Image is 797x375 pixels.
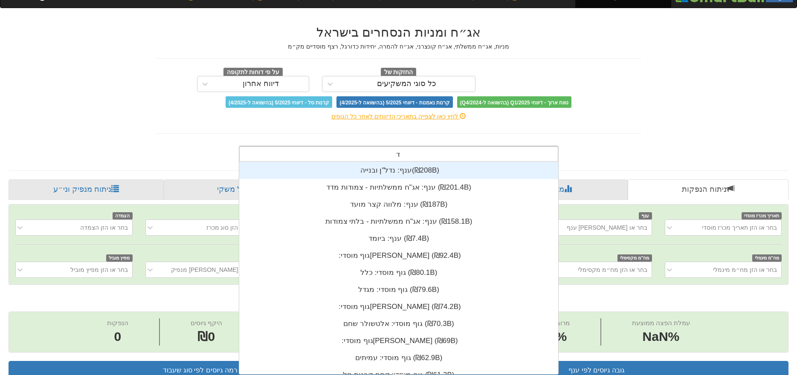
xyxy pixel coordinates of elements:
[239,247,558,264] div: גוף מוסדי: ‏[PERSON_NAME] ‎(₪92.4B)‎
[377,79,436,88] font: כל סוגי המשקיעים
[164,179,321,200] a: פרופיל משקי
[326,183,471,191] font: ענף: אג"ח ממשלתיות - צמודות מדד (₪201.4B)‎
[702,224,777,231] font: בחר או הזן תאריך מכרז מוסדי
[239,230,558,247] div: ענף: ‏ביומד ‎(₪7.4B)‎
[628,179,788,200] a: ניתוח הנפקות
[239,196,558,213] div: ענף: ‏מלווה קצר מועד ‎(₪187B)‎
[239,315,558,332] div: גוף מוסדי: ‏אלטשולר שחם ‎(₪70.3B)‎
[107,319,128,326] font: הנפקות
[288,43,509,50] font: מניות, אג״ח ממשלתי, אג״ח קונצרני, אג״ח להמרה, יחידות כדורגל, רצף מוסדיים מק״מ
[755,255,779,260] font: מח"מ מינמלי
[239,281,558,298] div: גוף מוסדי: ‏מגדל ‎(₪79.6B)‎
[384,69,413,75] font: החזקות של
[239,332,558,349] div: גוף מוסדי: ‏[PERSON_NAME] ‎(₪69B)‎
[643,329,680,343] font: NaN%
[80,224,128,231] font: בחר או הזן הצמדה
[682,185,727,193] font: ניתוח הנפקות
[358,166,439,174] font: ענף: נדל"ן ובנייה ‏(₪208B)‎
[568,366,625,374] font: גובה גיוסים לפי ענף
[114,329,122,343] font: 0
[567,224,647,231] font: בחר או [PERSON_NAME] ענף
[239,349,558,366] div: גוף מוסדי: ‏עמיתים ‎(₪62.9B)‎
[632,319,690,326] font: עמלת הפצה ממוצעת
[206,224,258,231] font: בחר או הזן סוג מכרז
[316,25,481,39] font: אג״ח ומניות הנסחרים בישראל
[53,185,111,193] font: ניתוח מנפיק וני״ע
[239,213,558,230] div: ענף: ‏אג"ח ממשלתיות - בלתי צמודות ‎(₪158.1B)‎
[197,329,215,343] font: ₪0
[115,213,130,218] font: הצמדה
[9,179,164,200] a: ניתוח מנפיק וני״ע
[620,255,649,260] font: מח"מ מקסימלי
[239,298,558,315] div: גוף מוסדי: ‏[PERSON_NAME] ‎(₪74.2B)‎
[239,264,558,281] div: גוף מוסדי: ‏כלל ‎(₪80.1B)‎
[744,213,779,218] font: תאריך מכרז מוסדי
[217,185,259,193] font: פרופיל משקי
[229,99,329,105] font: קרנות סל - דיווחי 5/2025 (בהשוואה ל-4/2025)
[243,79,279,88] font: דיווח אחרון
[227,69,279,75] font: על פי דוחות לתקופה
[163,366,238,374] font: רמה גיוסים לפי סוג שעבוד
[109,255,130,260] font: מפיץ מוביל
[171,266,258,273] font: בחר או [PERSON_NAME] מנפיק
[331,113,458,120] font: לחץ כאן לצפייה בתאריכי הדיווחים לאחר כל הגופים
[339,99,449,105] font: קרנות נאמנות - דיווחי 5/2025 (בהשוואה ל-4/2025)
[191,319,222,326] font: היקף גיוסים
[641,213,649,218] font: ענף
[713,266,777,273] font: בחר או הזן מח״מ מינמלי
[578,266,647,273] font: בחר או הזן מח״מ מקסימלי
[70,266,128,273] font: בחר או הזן מפיץ מוביל
[460,99,568,105] font: טווח ארוך - דיווחי Q1/2025 (בהשוואה ל-Q4/2024)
